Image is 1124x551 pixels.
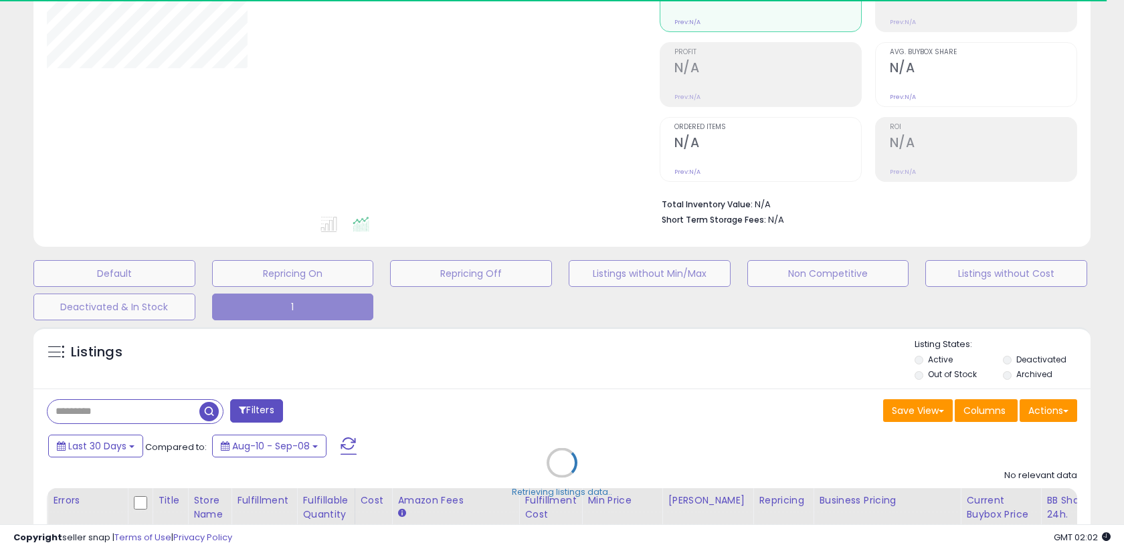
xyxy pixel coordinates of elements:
small: Prev: N/A [890,18,916,26]
div: Retrieving listings data.. [512,486,612,498]
small: Prev: N/A [890,93,916,101]
strong: Copyright [13,531,62,544]
span: Ordered Items [674,124,861,131]
li: N/A [662,195,1067,211]
small: Prev: N/A [674,18,700,26]
button: Repricing Off [390,260,552,287]
button: Deactivated & In Stock [33,294,195,320]
span: Avg. Buybox Share [890,49,1076,56]
button: Listings without Cost [925,260,1087,287]
button: Repricing On [212,260,374,287]
h2: N/A [890,60,1076,78]
small: Prev: N/A [674,93,700,101]
button: Non Competitive [747,260,909,287]
span: Profit [674,49,861,56]
span: N/A [768,213,784,226]
h2: N/A [674,135,861,153]
button: Listings without Min/Max [569,260,731,287]
div: seller snap | | [13,532,232,544]
small: Prev: N/A [890,168,916,176]
button: Default [33,260,195,287]
h2: N/A [674,60,861,78]
h2: N/A [890,135,1076,153]
span: ROI [890,124,1076,131]
small: Prev: N/A [674,168,700,176]
button: 1 [212,294,374,320]
b: Total Inventory Value: [662,199,753,210]
b: Short Term Storage Fees: [662,214,766,225]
